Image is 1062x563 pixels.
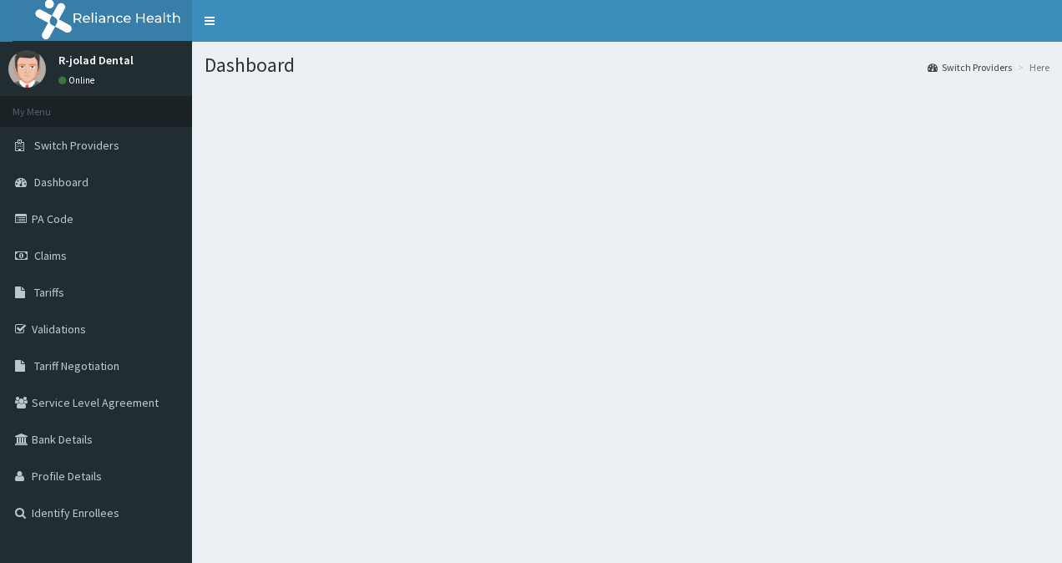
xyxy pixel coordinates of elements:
[34,138,119,153] span: Switch Providers
[205,54,1049,76] h1: Dashboard
[58,74,99,86] a: Online
[928,60,1012,74] a: Switch Providers
[34,285,64,300] span: Tariffs
[34,175,88,190] span: Dashboard
[58,54,134,66] p: R-jolad Dental
[34,358,119,373] span: Tariff Negotiation
[1014,60,1049,74] li: Here
[8,50,46,88] img: User Image
[34,248,67,263] span: Claims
